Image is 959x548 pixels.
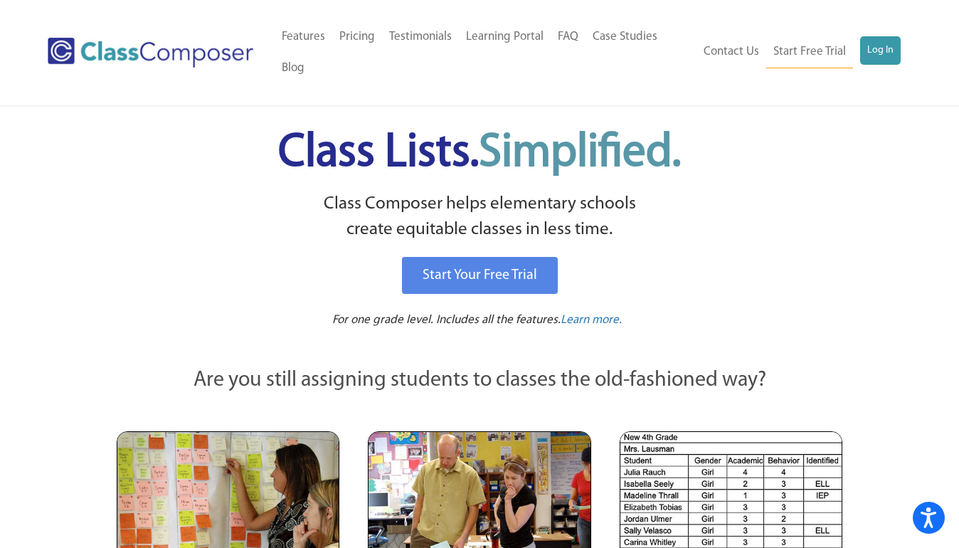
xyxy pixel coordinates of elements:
a: Pricing [332,21,382,53]
nav: Header Menu [275,21,696,84]
a: Start Your Free Trial [402,257,558,294]
nav: Header Menu [695,36,900,68]
a: Contact Us [696,36,766,68]
p: Are you still assigning students to classes the old-fashioned way? [117,365,842,396]
a: Case Studies [586,21,664,53]
p: Class Composer helps elementary schools create equitable classes in less time. [115,191,844,243]
a: Blog [275,53,312,84]
a: Learning Portal [459,21,551,53]
a: FAQ [551,21,586,53]
span: For one grade level. Includes all the features. [332,314,561,326]
span: Start Your Free Trial [423,268,537,283]
span: Learn more. [561,314,622,326]
a: Log In [860,36,901,65]
img: Class Composer [48,38,253,68]
a: Learn more. [561,312,622,330]
a: Features [275,21,332,53]
span: Simplified. [479,130,681,176]
a: Start Free Trial [766,36,853,68]
span: Class Lists. [278,130,681,176]
a: Testimonials [382,21,459,53]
